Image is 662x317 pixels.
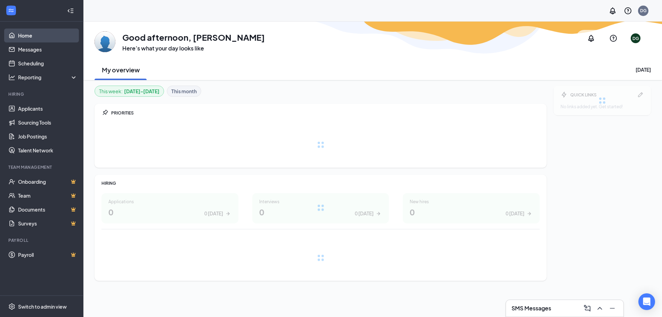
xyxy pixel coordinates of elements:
[636,66,651,73] div: [DATE]
[632,35,639,41] div: DG
[18,143,77,157] a: Talent Network
[18,129,77,143] a: Job Postings
[171,87,197,95] b: This month
[101,109,108,116] svg: Pin
[8,237,76,243] div: Payroll
[101,180,540,186] div: HIRING
[18,175,77,189] a: OnboardingCrown
[587,34,595,42] svg: Notifications
[18,56,77,70] a: Scheduling
[607,303,618,314] button: Minimize
[18,303,67,310] div: Switch to admin view
[18,74,78,81] div: Reporting
[609,34,618,42] svg: QuestionInfo
[67,7,74,14] svg: Collapse
[18,116,77,129] a: Sourcing Tools
[512,304,551,312] h3: SMS Messages
[18,42,77,56] a: Messages
[18,248,77,262] a: PayrollCrown
[18,189,77,203] a: TeamCrown
[583,304,591,312] svg: ComposeMessage
[582,303,593,314] button: ComposeMessage
[8,7,15,14] svg: WorkstreamLogo
[608,304,616,312] svg: Minimize
[594,303,605,314] button: ChevronUp
[8,91,76,97] div: Hiring
[638,293,655,310] div: Open Intercom Messenger
[596,304,604,312] svg: ChevronUp
[640,8,647,14] div: DG
[18,102,77,116] a: Applicants
[95,31,115,52] img: Dolorita Gibbs
[111,110,540,116] div: PRIORITIES
[18,29,77,42] a: Home
[624,7,632,15] svg: QuestionInfo
[8,164,76,170] div: Team Management
[8,74,15,81] svg: Analysis
[99,87,160,95] div: This week :
[122,31,265,43] h1: Good afternoon, [PERSON_NAME]
[18,216,77,230] a: SurveysCrown
[18,203,77,216] a: DocumentsCrown
[124,87,160,95] b: [DATE] - [DATE]
[8,303,15,310] svg: Settings
[608,7,617,15] svg: Notifications
[122,45,265,52] h3: Here’s what your day looks like
[102,65,140,74] h2: My overview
